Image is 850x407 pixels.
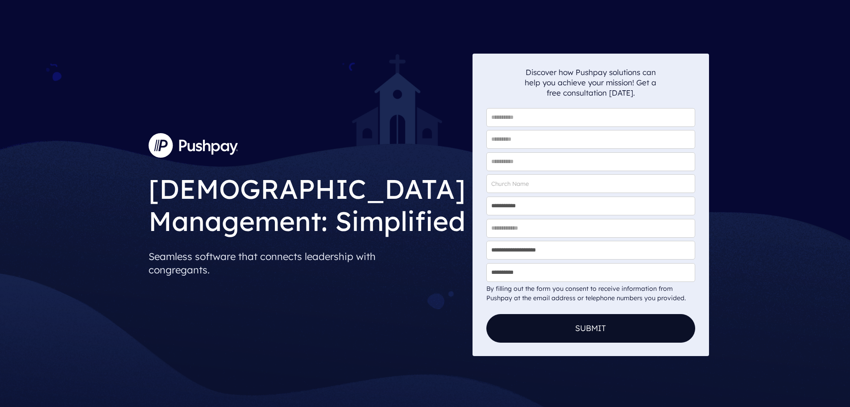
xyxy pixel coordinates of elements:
input: Church Name [486,174,695,193]
h1: [DEMOGRAPHIC_DATA] Management: Simplified [149,166,465,239]
button: Submit [486,314,695,343]
div: By filling out the form you consent to receive information from Pushpay at the email address or t... [486,284,695,303]
p: Seamless software that connects leadership with congregants. [149,246,465,280]
p: Discover how Pushpay solutions can help you achieve your mission! Get a free consultation [DATE]. [525,67,657,98]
